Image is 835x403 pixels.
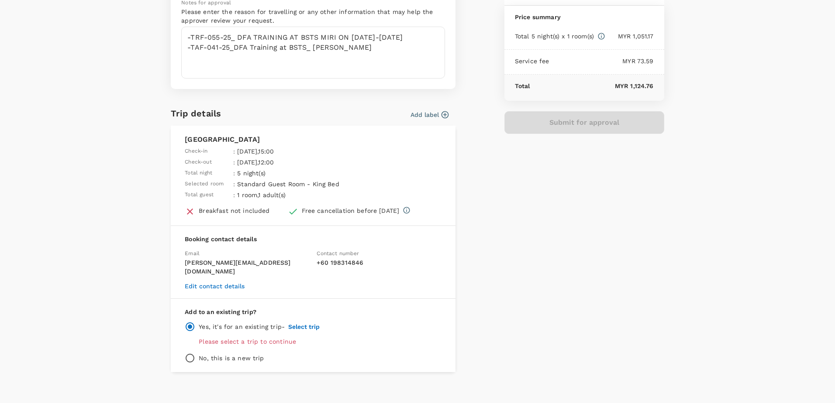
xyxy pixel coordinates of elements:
[185,147,207,156] span: Check-in
[237,191,362,199] p: 1 room , 1 adult(s)
[199,337,442,346] p: Please select a trip to continue
[237,180,362,188] p: Standard Guest Room - King Bed
[515,82,530,90] p: Total
[233,180,235,188] span: :
[199,354,264,362] p: No, this is a new trip
[199,322,285,331] p: Yes, it's for an existing trip -
[288,323,320,330] button: Select trip
[185,180,224,188] span: Selected room
[185,235,442,243] p: Booking contact details
[185,250,200,256] span: Email
[411,110,449,119] button: Add label
[185,134,442,145] p: [GEOGRAPHIC_DATA]
[403,206,411,214] svg: Full refund before 2025-08-23 00:00 Cancelation after 2025-08-23 00:00, cancelation fee of MYR 84...
[185,169,212,178] span: Total night
[302,206,400,215] div: Free cancellation before [DATE]
[233,169,235,178] span: :
[515,57,549,65] p: Service fee
[233,147,235,156] span: :
[237,169,362,178] p: 5 night(s)
[233,158,235,167] span: :
[185,191,214,199] span: Total guest
[515,32,594,41] p: Total 5 night(s) x 1 room(s)
[605,32,654,41] p: MYR 1,051.17
[317,258,442,267] p: + 60 198314846
[185,307,442,316] p: Add to an existing trip?
[237,158,362,167] p: [DATE] , 12:00
[171,106,221,120] h6: Trip details
[237,147,362,156] p: [DATE] , 15:00
[317,250,359,256] span: Contact number
[185,283,245,290] button: Edit contact details
[181,7,445,25] p: Please enter the reason for travelling or any other information that may help the approver review...
[185,145,365,199] table: simple table
[185,258,310,276] p: [PERSON_NAME][EMAIL_ADDRESS][DOMAIN_NAME]
[530,82,654,90] p: MYR 1,124.76
[515,13,654,21] p: Price summary
[199,206,269,215] div: Breakfast not included
[185,158,211,167] span: Check-out
[549,57,654,65] p: MYR 73.59
[233,191,235,199] span: :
